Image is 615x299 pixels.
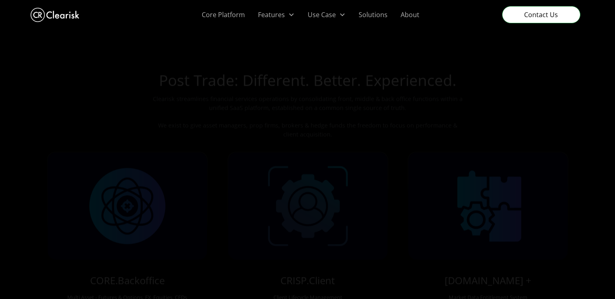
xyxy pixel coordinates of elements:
a: Contact Us [502,6,580,23]
p: Clearisk streamlines financial services operations by consolidating front, middle & back office f... [151,95,464,139]
a: CRISP.Client [280,274,335,288]
h1: Post Trade: Different. Better. Experienced. [159,71,456,95]
div: Features [258,10,285,20]
div: Use Case [308,10,336,20]
a: CORE.Backoffice [90,274,164,288]
a: home [31,6,79,24]
a: [DOMAIN_NAME] + [445,274,531,288]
